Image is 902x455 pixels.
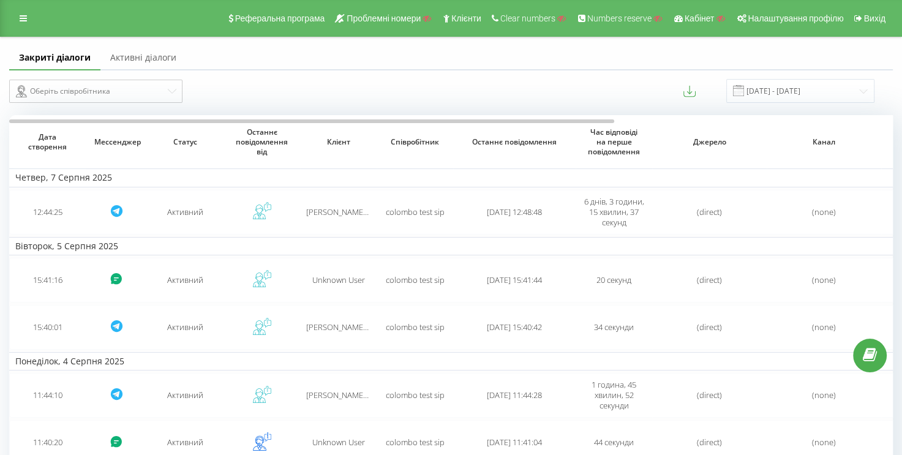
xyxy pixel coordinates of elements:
span: Останнє повідомлення [465,137,564,147]
span: Вихід [864,13,885,23]
span: Клієнт [309,137,367,147]
span: colombo test sip [386,206,445,217]
span: [PERSON_NAME] (@im_colombo) [306,389,423,400]
span: colombo test sip [386,389,445,400]
span: Проблемні номери [347,13,421,23]
a: Активні діалоги [100,46,186,70]
td: 34 секунди [576,305,652,350]
span: Unknown User [312,274,365,285]
span: [DATE] 11:44:28 [487,389,542,400]
span: Статус [156,137,214,147]
span: Clear numbers [500,13,555,23]
span: Останнє повідомлення від [233,127,291,156]
span: [PERSON_NAME] (@im_colombo) [306,206,423,217]
span: Реферальна програма [235,13,325,23]
a: Закриті діалоги [9,46,100,70]
span: [DATE] 15:40:42 [487,322,542,333]
span: [DATE] 15:41:44 [487,274,542,285]
span: (direct) [697,322,722,333]
span: (none) [812,322,836,333]
span: [DATE] 12:48:48 [487,206,542,217]
td: 1 година, 45 хвилин, 52 секунди [576,373,652,418]
span: [PERSON_NAME] (@im_colombo) [306,322,423,333]
button: Експортувати повідомлення [683,85,696,97]
td: 15:40:01 [9,305,86,350]
span: (direct) [697,389,722,400]
span: (none) [812,274,836,285]
td: Активний [147,305,224,350]
span: (direct) [697,206,722,217]
td: Активний [147,190,224,235]
td: Активний [147,373,224,418]
span: Час відповіді на перше повідомлення [585,127,643,156]
span: colombo test sip [386,322,445,333]
span: Unknown User [312,437,365,448]
span: Numbers reserve [587,13,652,23]
span: Дата створення [18,132,77,151]
span: (none) [812,389,836,400]
span: (none) [812,206,836,217]
td: 12:44:25 [9,190,86,235]
div: Оберіть співробітника [16,84,166,99]
span: colombo test sip [386,274,445,285]
span: (direct) [697,437,722,448]
td: 20 секунд [576,258,652,303]
span: Кабінет [685,13,715,23]
span: Джерело [663,137,755,147]
td: 15:41:16 [9,258,86,303]
td: 6 днів, 3 години, 15 хвилин, 37 секунд [576,190,652,235]
td: Активний [147,258,224,303]
span: Співробітник [386,137,444,147]
span: [DATE] 11:41:04 [487,437,542,448]
span: Налаштування профілю [748,13,843,23]
span: (none) [812,437,836,448]
span: Мессенджер [94,137,138,147]
td: 11:44:10 [9,373,86,418]
span: (direct) [697,274,722,285]
span: Клієнти [451,13,481,23]
span: Канал [778,137,870,147]
span: colombo test sip [386,437,445,448]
